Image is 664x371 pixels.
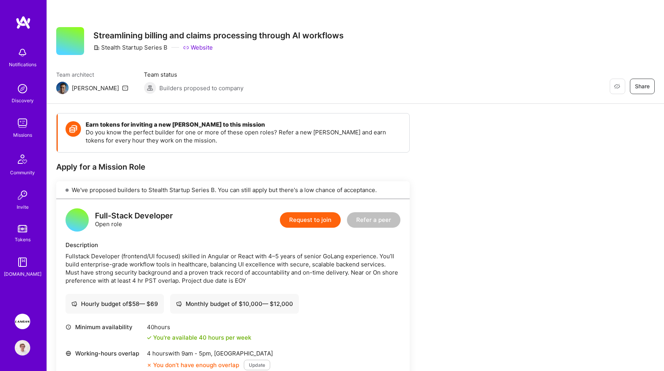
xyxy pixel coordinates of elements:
[93,43,167,52] div: Stealth Startup Series B
[244,360,270,370] button: Update
[630,79,655,94] button: Share
[614,83,620,89] i: icon EyeClosed
[147,323,251,331] div: 40 hours
[66,252,400,285] div: Fullstack Developer (frontend/UI focused) skilled in Angular or React with 4–5 years of senior Go...
[147,361,239,369] div: You don’t have enough overlap
[12,96,34,105] div: Discovery
[183,43,213,52] a: Website
[56,70,128,79] span: Team architect
[56,181,410,199] div: We've proposed builders to Stealth Startup Series B. You can still apply but there's a low chance...
[635,82,650,90] span: Share
[176,301,182,307] i: icon Cash
[10,168,35,177] div: Community
[15,187,30,203] img: Invite
[66,121,81,137] img: Token icon
[66,241,400,249] div: Description
[93,31,344,40] h3: Streamlining billing and claims processing through AI workflows
[15,254,30,270] img: guide book
[15,235,31,244] div: Tokens
[86,128,402,144] p: Do you know the perfect builder for one or more of these open roles? Refer a new [PERSON_NAME] an...
[86,121,402,128] h4: Earn tokens for inviting a new [PERSON_NAME] to this mission
[13,340,32,356] a: User Avatar
[71,301,77,307] i: icon Cash
[13,314,32,329] a: Langan: AI-Copilot for Environmental Site Assessment
[15,81,30,96] img: discovery
[122,85,128,91] i: icon Mail
[147,333,251,342] div: You're available 40 hours per week
[95,212,173,220] div: Full-Stack Developer
[93,45,100,51] i: icon CompanyGray
[13,131,32,139] div: Missions
[72,84,119,92] div: [PERSON_NAME]
[56,82,69,94] img: Team Architect
[15,340,30,356] img: User Avatar
[18,225,27,232] img: tokens
[16,15,31,29] img: logo
[15,115,30,131] img: teamwork
[15,314,30,329] img: Langan: AI-Copilot for Environmental Site Assessment
[71,300,158,308] div: Hourly budget of $ 58 — $ 69
[9,60,36,69] div: Notifications
[17,203,29,211] div: Invite
[13,150,32,168] img: Community
[66,349,143,357] div: Working-hours overlap
[176,300,293,308] div: Monthly budget of $ 10,000 — $ 12,000
[180,350,214,357] span: 9am - 5pm ,
[147,363,152,368] i: icon CloseOrange
[144,70,243,79] span: Team status
[147,349,273,357] div: 4 hours with [GEOGRAPHIC_DATA]
[66,350,71,356] i: icon World
[66,324,71,330] i: icon Clock
[147,335,152,340] i: icon Check
[15,45,30,60] img: bell
[280,212,341,228] button: Request to join
[4,270,41,278] div: [DOMAIN_NAME]
[56,162,410,172] div: Apply for a Mission Role
[66,323,143,331] div: Minimum availability
[144,82,156,94] img: Builders proposed to company
[159,84,243,92] span: Builders proposed to company
[95,212,173,228] div: Open role
[347,212,400,228] button: Refer a peer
